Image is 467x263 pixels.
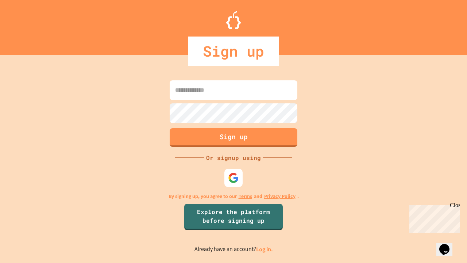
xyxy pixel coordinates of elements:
[3,3,50,46] div: Chat with us now!Close
[226,11,241,29] img: Logo.svg
[436,234,460,256] iframe: chat widget
[194,245,273,254] p: Already have an account?
[406,202,460,233] iframe: chat widget
[239,193,252,200] a: Terms
[256,245,273,253] a: Log in.
[264,193,296,200] a: Privacy Policy
[204,153,263,162] div: Or signup using
[169,193,299,200] p: By signing up, you agree to our and .
[228,172,239,183] img: google-icon.svg
[184,204,283,230] a: Explore the platform before signing up
[188,37,279,66] div: Sign up
[170,128,297,147] button: Sign up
